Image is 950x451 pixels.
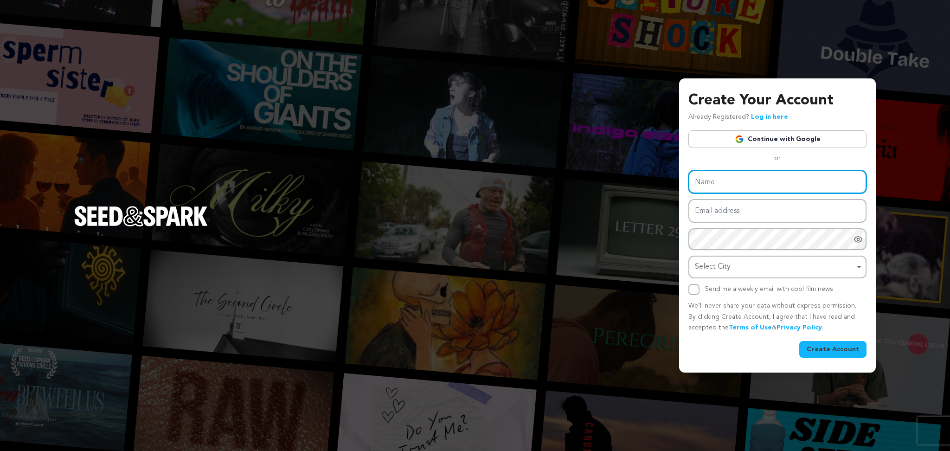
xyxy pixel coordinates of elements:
[777,324,822,331] a: Privacy Policy
[688,199,867,223] input: Email address
[688,170,867,194] input: Name
[695,260,854,274] div: Select City
[799,341,867,358] button: Create Account
[688,130,867,148] a: Continue with Google
[688,301,867,334] p: We’ll never share your data without express permission. By clicking Create Account, I agree that ...
[735,135,744,144] img: Google logo
[729,324,772,331] a: Terms of Use
[688,90,867,112] h3: Create Your Account
[769,154,786,163] span: or
[74,206,208,226] img: Seed&Spark Logo
[751,114,788,120] a: Log in here
[705,286,833,292] label: Send me a weekly email with cool film news
[74,206,208,245] a: Seed&Spark Homepage
[688,112,788,123] p: Already Registered?
[854,235,863,244] a: Show password as plain text. Warning: this will display your password on the screen.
